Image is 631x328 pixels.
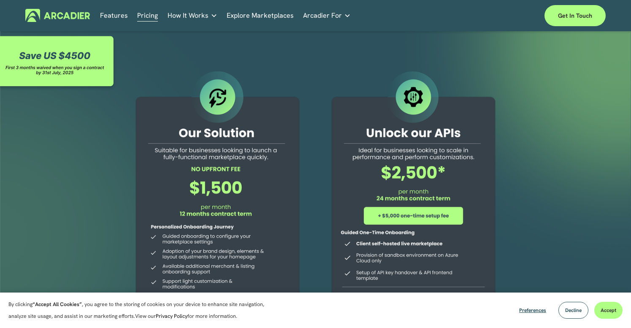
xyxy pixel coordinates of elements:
[544,5,606,26] a: Get in touch
[513,302,552,319] button: Preferences
[519,307,546,314] span: Preferences
[558,302,588,319] button: Decline
[25,9,90,22] img: Arcadier
[137,9,158,22] a: Pricing
[601,307,616,314] span: Accept
[168,10,209,22] span: How It Works
[594,302,623,319] button: Accept
[168,9,217,22] a: folder dropdown
[303,9,351,22] a: folder dropdown
[156,313,187,320] a: Privacy Policy
[100,9,128,22] a: Features
[303,10,342,22] span: Arcadier For
[227,9,294,22] a: Explore Marketplaces
[8,298,283,322] p: By clicking , you agree to the storing of cookies on your device to enhance site navigation, anal...
[32,301,82,308] strong: “Accept All Cookies”
[565,307,582,314] span: Decline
